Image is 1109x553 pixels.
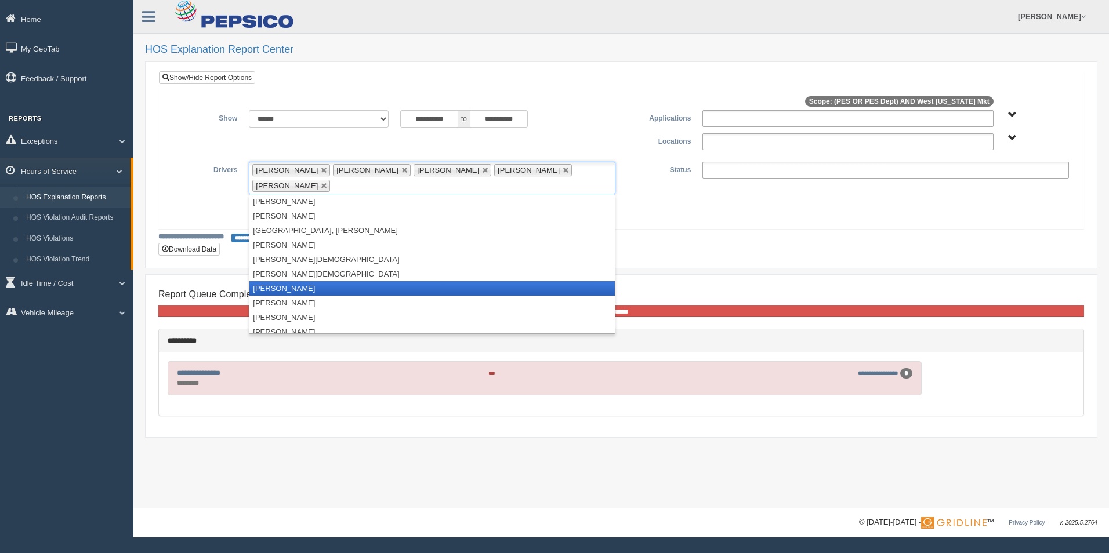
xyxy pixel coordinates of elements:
[498,166,560,174] span: [PERSON_NAME]
[256,166,318,174] span: [PERSON_NAME]
[621,110,697,124] label: Applications
[249,267,615,281] li: [PERSON_NAME][DEMOGRAPHIC_DATA]
[249,296,615,310] li: [PERSON_NAME]
[417,166,479,174] span: [PERSON_NAME]
[21,208,131,228] a: HOS Violation Audit Reports
[1009,519,1045,526] a: Privacy Policy
[249,325,615,339] li: [PERSON_NAME]
[805,96,994,107] span: Scope: (PES OR PES Dept) AND West [US_STATE] Mkt
[21,249,131,270] a: HOS Violation Trend
[249,238,615,252] li: [PERSON_NAME]
[249,223,615,238] li: [GEOGRAPHIC_DATA], [PERSON_NAME]
[458,110,470,128] span: to
[145,44,1097,56] h2: HOS Explanation Report Center
[21,228,131,249] a: HOS Violations
[158,289,1084,300] h4: Report Queue Completion Progress:
[249,194,615,209] li: [PERSON_NAME]
[249,281,615,296] li: [PERSON_NAME]
[859,516,1097,529] div: © [DATE]-[DATE] - ™
[621,133,697,147] label: Locations
[168,110,243,124] label: Show
[336,166,398,174] span: [PERSON_NAME]
[256,181,318,190] span: [PERSON_NAME]
[21,187,131,208] a: HOS Explanation Reports
[249,310,615,325] li: [PERSON_NAME]
[621,162,697,176] label: Status
[249,252,615,267] li: [PERSON_NAME][DEMOGRAPHIC_DATA]
[159,71,255,84] a: Show/Hide Report Options
[158,243,220,256] button: Download Data
[1060,519,1097,526] span: v. 2025.5.2764
[249,209,615,223] li: [PERSON_NAME]
[921,517,987,529] img: Gridline
[168,162,243,176] label: Drivers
